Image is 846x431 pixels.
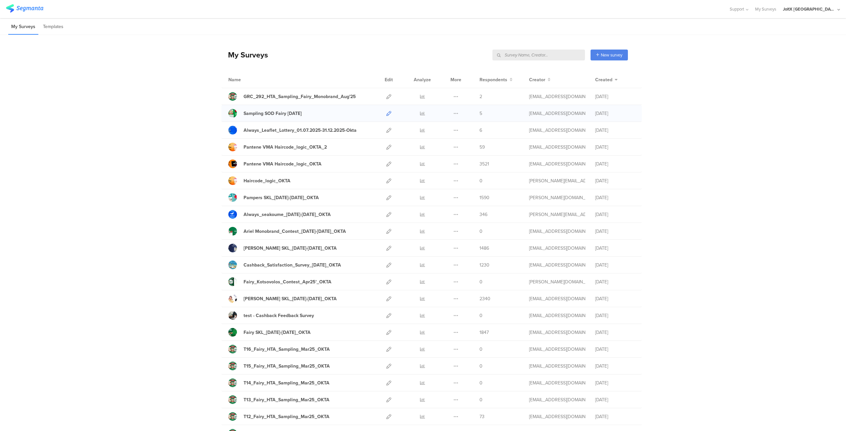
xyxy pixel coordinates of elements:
[480,93,482,100] span: 2
[529,363,585,370] div: stavrositu.m@pg.com
[595,211,635,218] div: [DATE]
[228,176,290,185] a: Haircode_logic_OKTA
[595,346,635,353] div: [DATE]
[228,412,329,421] a: T12_Fairy_HTA_Sampling_Mar25_OKTA
[228,395,329,404] a: T13_Fairy_HTA_Sampling_Mar25_OKTA
[244,413,329,420] div: T12_Fairy_HTA_Sampling_Mar25_OKTA
[228,92,356,101] a: GRC_292_HTA_Sampling_Fairy_Monobrand_Aug'25
[529,194,585,201] div: skora.es@pg.com
[228,362,330,370] a: T15_Fairy_HTA_Sampling_Mar25_OKTA
[244,346,330,353] div: T16_Fairy_HTA_Sampling_Mar25_OKTA
[480,379,482,386] span: 0
[529,211,585,218] div: arvanitis.a@pg.com
[595,245,635,252] div: [DATE]
[595,396,635,403] div: [DATE]
[480,278,482,285] span: 0
[449,71,463,88] div: More
[595,413,635,420] div: [DATE]
[480,194,489,201] span: 1590
[228,277,331,286] a: Fairy_Kotsovolos_Contest_Apr25'_OKTA
[480,396,482,403] span: 0
[595,76,612,83] span: Created
[244,110,302,117] div: Sampling SOD Fairy Aug'25
[244,194,319,201] div: Pampers SKL_8May25-21May25_OKTA
[529,379,585,386] div: stavrositu.m@pg.com
[529,76,551,83] button: Creator
[228,76,268,83] div: Name
[480,211,487,218] span: 346
[529,262,585,269] div: baroutis.db@pg.com
[40,19,66,35] li: Templates
[480,127,482,134] span: 6
[480,76,513,83] button: Respondents
[595,177,635,184] div: [DATE]
[480,329,489,336] span: 1847
[244,127,357,134] div: Always_Leaflet_Lottery_01.07.2025-31.12.2025-Okta
[529,177,585,184] div: arvanitis.a@pg.com
[480,177,482,184] span: 0
[730,6,744,12] span: Support
[228,294,337,303] a: [PERSON_NAME] SKL_[DATE]-[DATE]_OKTA
[595,262,635,269] div: [DATE]
[595,144,635,151] div: [DATE]
[221,49,268,60] div: My Surveys
[480,245,489,252] span: 1486
[244,329,311,336] div: Fairy SKL_20March25-02Apr25_OKTA
[595,127,635,134] div: [DATE]
[244,245,337,252] div: Gillette SKL_24April25-07May25_OKTA
[244,177,290,184] div: Haircode_logic_OKTA
[228,378,329,387] a: T14_Fairy_HTA_Sampling_Mar25_OKTA
[595,161,635,167] div: [DATE]
[601,52,622,58] span: New survey
[244,228,346,235] div: Ariel Monobrand_Contest_01May25-31May25_OKTA
[480,110,482,117] span: 5
[244,93,356,100] div: GRC_292_HTA_Sampling_Fairy_Monobrand_Aug'25
[595,110,635,117] div: [DATE]
[228,126,357,134] a: Always_Leaflet_Lottery_01.07.2025-31.12.2025-Okta
[412,71,432,88] div: Analyze
[529,396,585,403] div: stavrositu.m@pg.com
[480,363,482,370] span: 0
[228,261,341,269] a: Cashback_Satisfaction_Survey_[DATE]_OKTA
[244,379,329,386] div: T14_Fairy_HTA_Sampling_Mar25_OKTA
[529,312,585,319] div: baroutis.db@pg.com
[382,71,396,88] div: Edit
[783,6,836,12] div: JoltX [GEOGRAPHIC_DATA]
[480,76,507,83] span: Respondents
[480,228,482,235] span: 0
[529,413,585,420] div: stavrositu.m@pg.com
[529,329,585,336] div: baroutis.db@pg.com
[244,211,331,218] div: Always_seakoume_03May25-30June25_OKTA
[6,4,43,13] img: segmanta logo
[595,363,635,370] div: [DATE]
[595,228,635,235] div: [DATE]
[529,110,585,117] div: gheorghe.a.4@pg.com
[492,50,585,60] input: Survey Name, Creator...
[228,227,346,235] a: Ariel Monobrand_Contest_[DATE]-[DATE]_OKTA
[8,19,38,35] li: My Surveys
[228,328,311,337] a: Fairy SKL_[DATE]-[DATE]_OKTA
[529,278,585,285] div: skora.es@pg.com
[529,93,585,100] div: gheorghe.a.4@pg.com
[595,295,635,302] div: [DATE]
[595,312,635,319] div: [DATE]
[480,312,482,319] span: 0
[228,109,302,118] a: Sampling SOD Fairy [DATE]
[529,144,585,151] div: baroutis.db@pg.com
[595,194,635,201] div: [DATE]
[480,295,490,302] span: 2340
[228,345,330,353] a: T16_Fairy_HTA_Sampling_Mar25_OKTA
[529,127,585,134] div: betbeder.mb@pg.com
[244,295,337,302] div: Lenor SKL_24April25-07May25_OKTA
[228,160,322,168] a: Pantene VMA Haircode_logic_OKTA
[480,346,482,353] span: 0
[228,311,314,320] a: test - Cashback Feedback Survey
[244,396,329,403] div: T13_Fairy_HTA_Sampling_Mar25_OKTA
[244,144,327,151] div: Pantene VMA Haircode_logic_OKTA_2
[480,413,484,420] span: 73
[529,76,545,83] span: Creator
[480,161,489,167] span: 3521
[244,278,331,285] div: Fairy_Kotsovolos_Contest_Apr25'_OKTA
[228,193,319,202] a: Pampers SKL_[DATE]-[DATE]_OKTA
[529,245,585,252] div: baroutis.db@pg.com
